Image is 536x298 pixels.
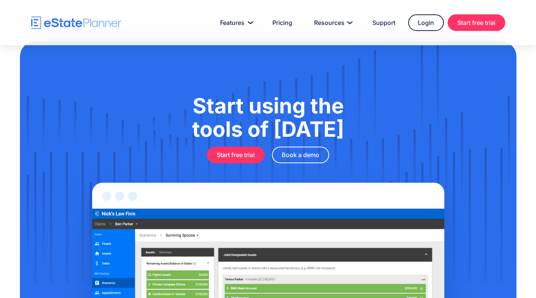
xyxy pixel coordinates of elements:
[207,147,264,163] a: Start free trial
[58,94,479,141] h1: Start using the tools of [DATE]
[263,15,301,30] a: Pricing
[408,14,444,31] a: Login
[31,16,121,29] a: home
[363,15,404,30] a: Support
[272,147,329,163] a: Book a demo
[448,14,505,31] a: Start free trial
[211,15,260,30] a: Features
[305,15,360,30] a: Resources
